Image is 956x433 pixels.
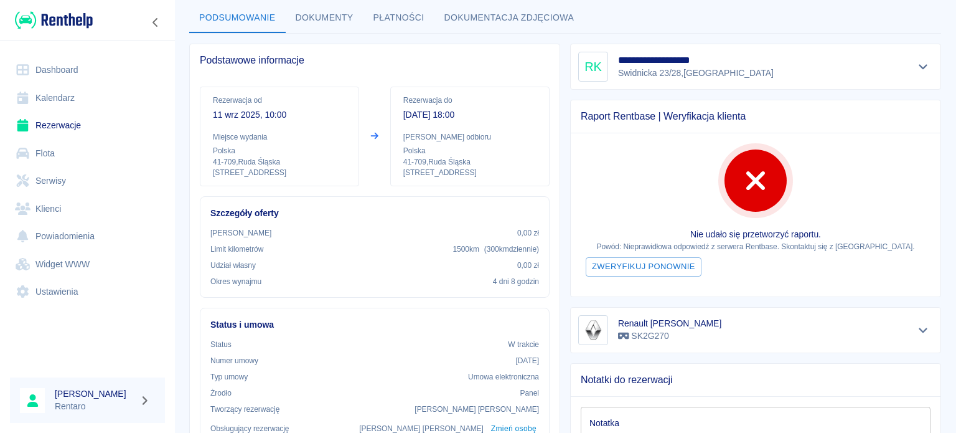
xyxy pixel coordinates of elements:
button: Pokaż szczegóły [913,321,934,339]
span: Raport Rentbase | Weryfikacja klienta [581,110,930,123]
p: Polska [213,145,346,156]
p: Umowa elektroniczna [468,371,539,383]
img: Image [581,318,606,343]
p: 0,00 zł [517,260,539,271]
p: 0,00 zł [517,227,539,239]
p: 41-709 , Ruda Śląska [213,156,346,168]
button: Podsumowanie [189,3,286,33]
p: [PERSON_NAME] [210,227,271,239]
p: Miejsce wydania [213,131,346,143]
p: Status [210,339,232,350]
a: Serwisy [10,167,165,195]
p: W trakcie [508,339,539,350]
p: Rezerwacja od [213,95,346,106]
p: Typ umowy [210,371,248,383]
p: SK2G270 [618,330,721,343]
span: ( 300 km dziennie ) [484,245,539,254]
p: Powód: Nieprawidłowa odpowiedź z serwera Rentbase. Skontaktuj się z [GEOGRAPHIC_DATA]. [581,241,930,252]
p: [DATE] 18:00 [403,108,537,121]
h6: Renault [PERSON_NAME] [618,317,721,330]
button: Płatności [363,3,434,33]
a: Ustawienia [10,278,165,306]
p: [STREET_ADDRESS] [403,168,537,178]
p: [PERSON_NAME] [PERSON_NAME] [415,404,539,415]
p: Okres wynajmu [210,276,261,287]
a: Widget WWW [10,250,165,278]
p: Polska [403,145,537,156]
img: Renthelp logo [15,10,93,31]
p: [DATE] [515,355,539,366]
p: Swidnicka 23/28 , [GEOGRAPHIC_DATA] [618,67,774,80]
span: Notatki do rezerwacji [581,374,930,386]
p: Limit kilometrów [210,244,263,255]
button: Dokumenty [286,3,363,33]
p: 1500 km [452,244,539,255]
p: Panel [520,388,540,399]
h6: Status i umowa [210,318,539,331]
h6: Szczegóły oferty [210,207,539,220]
button: Dokumentacja zdjęciowa [434,3,584,33]
span: Podstawowe informacje [200,54,550,67]
a: Flota [10,140,165,168]
p: Nie udało się przetworzyć raportu. [581,228,930,241]
p: 4 dni 8 godzin [493,276,539,287]
p: Tworzący rezerwację [210,404,279,415]
p: Rentaro [55,400,134,413]
a: Powiadomienia [10,222,165,250]
button: Pokaż szczegóły [913,58,934,75]
button: Zweryfikuj ponownie [586,257,701,277]
a: Dashboard [10,56,165,84]
p: [PERSON_NAME] odbioru [403,131,537,143]
p: 11 wrz 2025, 10:00 [213,108,346,121]
h6: [PERSON_NAME] [55,388,134,400]
p: 41-709 , Ruda Śląska [403,156,537,168]
p: Udział własny [210,260,256,271]
div: RK [578,52,608,82]
a: Klienci [10,195,165,223]
p: Rezerwacja do [403,95,537,106]
a: Kalendarz [10,84,165,112]
p: Numer umowy [210,355,258,366]
p: Żrodło [210,388,232,399]
p: [STREET_ADDRESS] [213,168,346,178]
a: Renthelp logo [10,10,93,31]
a: Rezerwacje [10,112,165,140]
button: Zwiń nawigację [146,14,165,31]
